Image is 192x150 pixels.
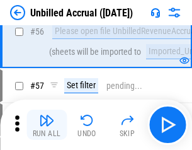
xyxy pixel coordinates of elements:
[120,130,135,137] div: Skip
[33,130,61,137] div: Run All
[10,5,25,20] img: Back
[79,113,94,128] img: Undo
[157,115,178,135] img: Main button
[106,81,142,91] div: pending...
[64,78,98,93] div: Set filter
[30,7,133,19] div: Unbilled Accrual ([DATE])
[77,130,96,137] div: Undo
[26,110,67,140] button: Run All
[150,8,161,18] img: Support
[107,110,147,140] button: Skip
[120,113,135,128] img: Skip
[67,110,107,140] button: Undo
[167,5,182,20] img: Settings menu
[39,113,54,128] img: Run All
[30,81,44,91] span: # 57
[30,26,44,37] span: # 56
